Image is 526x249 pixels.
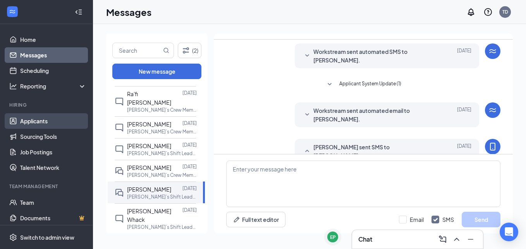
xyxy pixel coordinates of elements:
a: Team [20,195,86,210]
span: Ra'fi [PERSON_NAME] [127,90,171,106]
svg: DoubleChat [115,166,124,176]
svg: WorkstreamLogo [9,8,16,16]
div: Hiring [9,102,85,108]
svg: WorkstreamLogo [488,47,497,56]
a: Talent Network [20,160,86,175]
span: [PERSON_NAME] [127,121,171,128]
button: ChevronUp [450,233,463,246]
h3: Chat [358,235,372,244]
svg: Notifications [466,7,476,17]
svg: ComposeMessage [438,235,447,244]
a: DocumentsCrown [20,210,86,226]
p: [DATE] [182,185,197,192]
a: Applicants [20,113,86,129]
span: Applicant System Update (1) [339,80,401,89]
svg: ChatInactive [115,214,124,223]
div: TD [502,9,508,15]
p: [PERSON_NAME]’s Shift Leader – Growth Opportunities & Flexible Schedules! at 11187 | [GEOGRAPHIC_... [127,194,197,200]
a: Sourcing Tools [20,129,86,144]
span: Workstream sent automated SMS to [PERSON_NAME]. [313,47,437,64]
svg: Pen [233,216,241,223]
span: [DATE] [457,143,471,160]
a: Job Postings [20,144,86,160]
span: [DATE] [457,106,471,123]
span: [PERSON_NAME] [127,164,171,171]
svg: Minimize [466,235,475,244]
p: [DATE] [182,163,197,170]
button: New message [112,64,201,79]
p: [DATE] [182,207,197,213]
button: Full text editorPen [226,212,285,227]
svg: ChatInactive [115,97,124,106]
svg: MagnifyingGlass [163,47,169,54]
svg: MobileSms [488,142,497,151]
svg: DoubleChat [115,188,124,197]
span: [DATE] [457,47,471,64]
svg: ChatInactive [115,123,124,132]
svg: SmallChevronDown [303,51,312,61]
p: [PERSON_NAME]’s Crew Member – Flexible Hours, Fun Team & Career Growth! at 2644 | [GEOGRAPHIC_DATA] [127,107,197,113]
svg: Settings [9,233,17,241]
svg: SmallChevronDown [325,80,334,89]
p: [PERSON_NAME]’s Crew Member – Flexible Hours, Fun Team & Career Growth! at 2644 | [GEOGRAPHIC_DATA] [127,128,197,135]
svg: Filter [181,46,191,55]
button: SmallChevronDownApplicant System Update (1) [325,80,401,89]
p: [DATE] [182,120,197,126]
h1: Messages [106,5,151,19]
svg: Analysis [9,82,17,90]
span: [PERSON_NAME] [127,142,171,149]
a: Home [20,32,86,47]
svg: SmallChevronUp [303,147,312,156]
svg: ChatInactive [115,145,124,154]
div: Open Intercom Messenger [500,223,518,241]
div: Team Management [9,183,85,190]
div: Switch to admin view [20,233,74,241]
button: Send [462,212,500,227]
a: Scheduling [20,63,86,78]
p: [PERSON_NAME]’s Shift Leader – Growth Opportunities & Flexible Schedules! at 2644 | [GEOGRAPHIC_D... [127,150,197,157]
p: [DATE] [182,142,197,148]
button: ComposeMessage [437,233,449,246]
button: Minimize [464,233,477,246]
p: [PERSON_NAME]’s Crew Member – Flexible Hours, Fun Team & Career Growth! at 11187 | [GEOGRAPHIC_DATA] [127,172,197,178]
input: Search [113,43,162,58]
p: [DATE] [182,90,197,96]
button: Filter (2) [178,43,201,58]
a: Messages [20,47,86,63]
div: EP [330,234,336,240]
svg: SmallChevronDown [303,110,312,119]
div: Reporting [20,82,87,90]
svg: WorkstreamLogo [488,105,497,115]
svg: ChevronUp [452,235,461,244]
span: [PERSON_NAME] sent SMS to [PERSON_NAME]. [313,143,437,160]
p: [PERSON_NAME]’s Shift Leader – Growth Opportunities & Flexible Schedules! at 2644 | [GEOGRAPHIC_D... [127,224,197,230]
span: [PERSON_NAME] [127,186,171,193]
span: [PERSON_NAME] Whack [127,207,171,223]
span: Workstream sent automated email to [PERSON_NAME]. [313,106,437,123]
svg: QuestionInfo [483,7,493,17]
svg: Collapse [75,8,83,16]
